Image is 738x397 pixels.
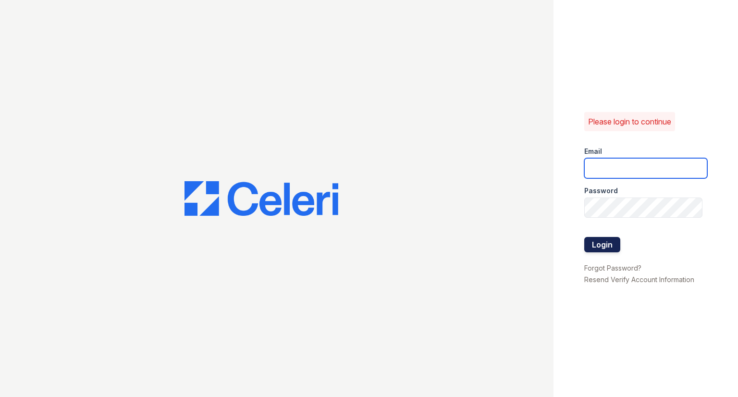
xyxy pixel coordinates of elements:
[588,116,671,127] p: Please login to continue
[584,275,694,284] a: Resend Verify Account Information
[584,147,602,156] label: Email
[584,186,618,196] label: Password
[584,264,641,272] a: Forgot Password?
[184,181,338,216] img: CE_Logo_Blue-a8612792a0a2168367f1c8372b55b34899dd931a85d93a1a3d3e32e68fde9ad4.png
[584,237,620,252] button: Login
